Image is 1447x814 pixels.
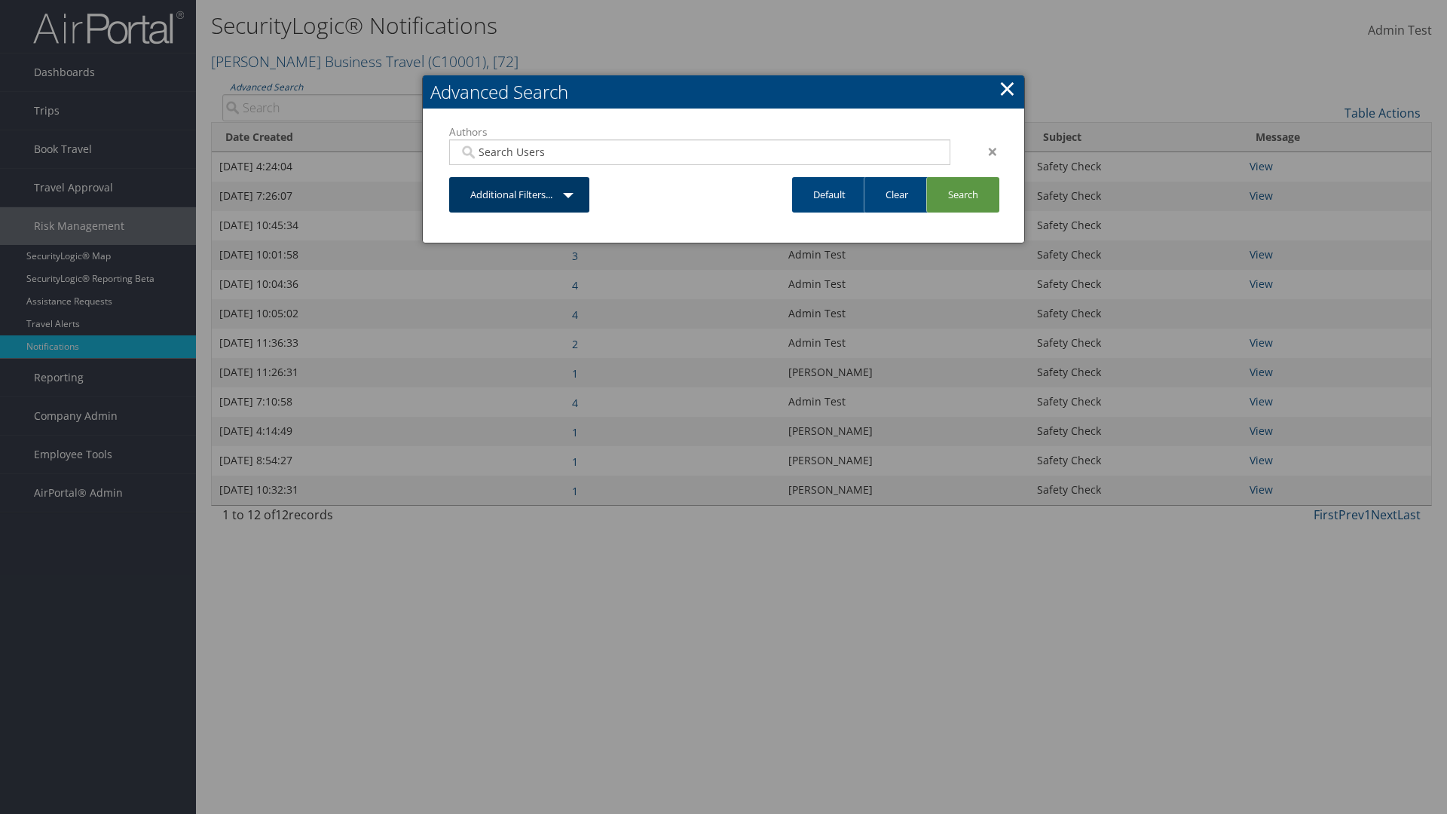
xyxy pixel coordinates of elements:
a: Search [926,177,999,213]
h2: Advanced Search [423,75,1024,109]
div: × [962,142,1009,161]
a: Clear [864,177,929,213]
a: Additional Filters... [449,177,589,213]
a: Default [792,177,867,213]
a: Close [999,73,1016,103]
label: Authors [449,124,950,139]
input: Search Users [459,145,940,160]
